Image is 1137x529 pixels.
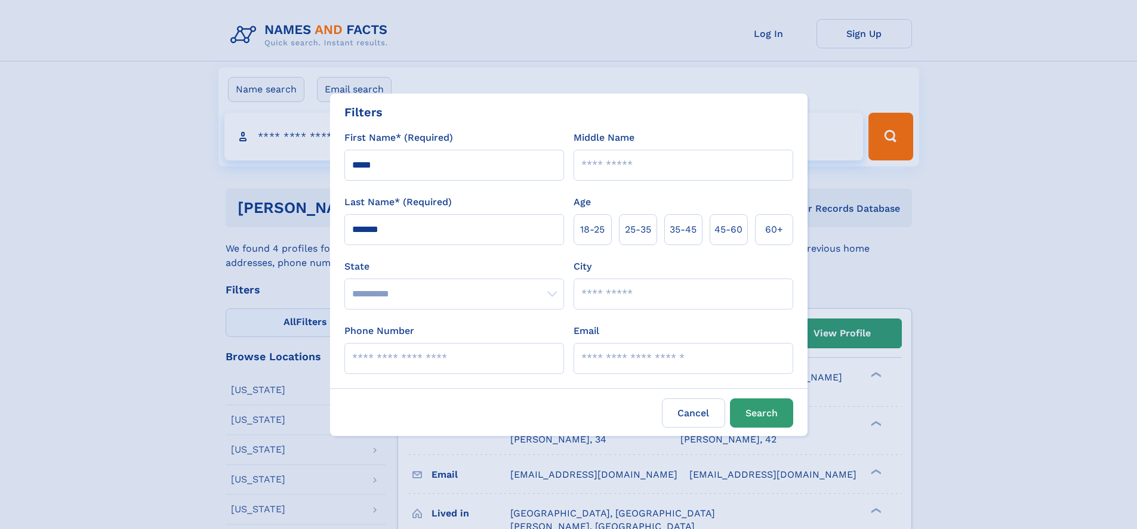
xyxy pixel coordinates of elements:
label: Phone Number [344,324,414,338]
label: First Name* (Required) [344,131,453,145]
span: 25‑35 [625,222,651,237]
span: 18‑25 [580,222,605,237]
button: Search [730,398,793,428]
span: 45‑60 [714,222,742,237]
label: Age [574,195,591,209]
label: Last Name* (Required) [344,195,452,209]
label: Cancel [662,398,725,428]
label: State [344,259,564,274]
span: 60+ [765,222,783,237]
label: Email [574,324,599,338]
label: Middle Name [574,131,634,145]
span: 35‑45 [670,222,697,237]
label: City [574,259,591,274]
div: Filters [344,103,383,121]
